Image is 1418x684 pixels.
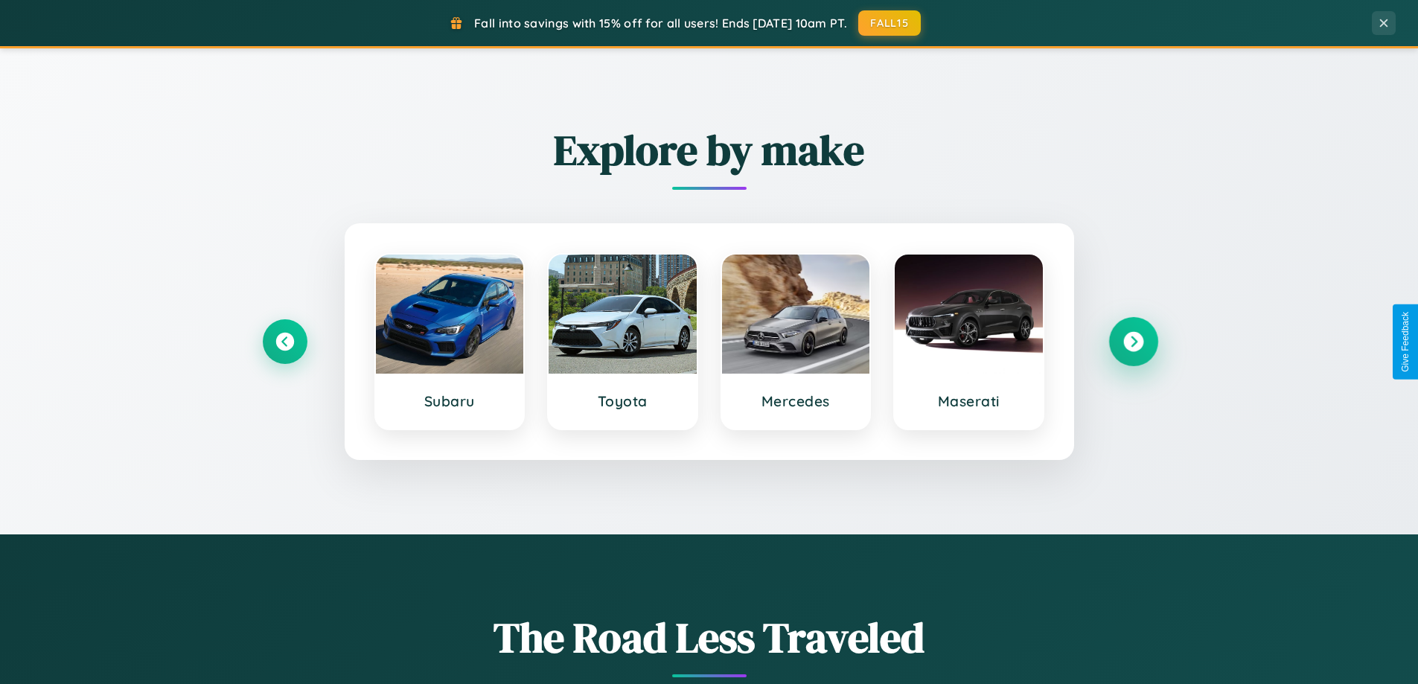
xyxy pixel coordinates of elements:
[263,121,1156,179] h2: Explore by make
[1400,312,1411,372] div: Give Feedback
[263,609,1156,666] h1: The Road Less Traveled
[563,392,682,410] h3: Toyota
[737,392,855,410] h3: Mercedes
[858,10,921,36] button: FALL15
[391,392,509,410] h3: Subaru
[474,16,847,31] span: Fall into savings with 15% off for all users! Ends [DATE] 10am PT.
[910,392,1028,410] h3: Maserati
